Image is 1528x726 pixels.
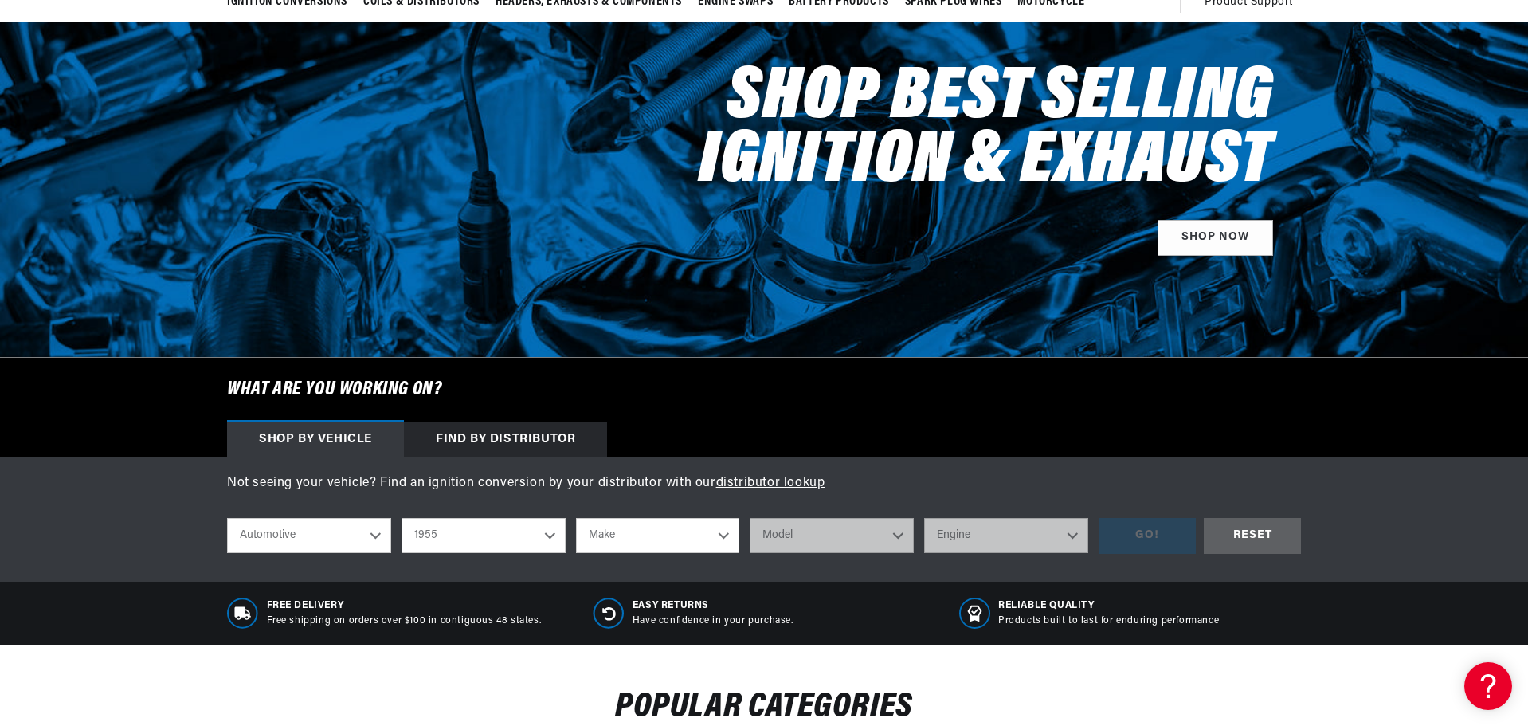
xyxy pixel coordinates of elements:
[227,422,404,457] div: Shop by vehicle
[227,693,1301,723] h2: POPULAR CATEGORIES
[633,614,793,628] p: Have confidence in your purchase.
[750,518,914,553] select: Model
[716,477,825,489] a: distributor lookup
[1158,220,1273,256] a: SHOP NOW
[592,67,1273,194] h2: Shop Best Selling Ignition & Exhaust
[267,599,542,613] span: Free Delivery
[187,358,1341,422] h6: What are you working on?
[998,614,1219,628] p: Products built to last for enduring performance
[924,518,1088,553] select: Engine
[998,599,1219,613] span: RELIABLE QUALITY
[1204,518,1301,554] div: RESET
[404,422,607,457] div: Find by Distributor
[267,614,542,628] p: Free shipping on orders over $100 in contiguous 48 states.
[227,473,1301,494] p: Not seeing your vehicle? Find an ignition conversion by your distributor with our
[633,599,793,613] span: Easy Returns
[227,518,391,553] select: Ride Type
[402,518,566,553] select: Year
[576,518,740,553] select: Make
